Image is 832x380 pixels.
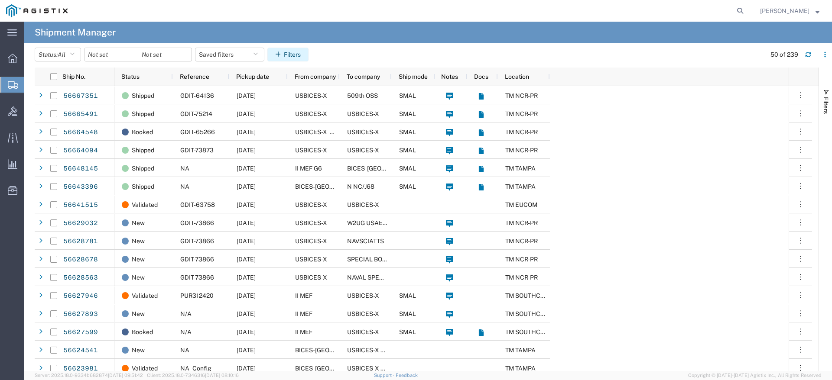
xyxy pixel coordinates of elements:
span: USBICES-X [295,256,327,263]
button: Status:All [35,48,81,61]
span: Pickup date [236,73,269,80]
span: SMAL [399,147,416,154]
span: Shipped [132,177,154,196]
span: USBICES-X [347,328,379,335]
span: II MEF [295,310,312,317]
span: TM SOUTHCOM [505,292,550,299]
span: Client: 2025.18.0-7346316 [147,373,239,378]
span: 08/27/2025 [237,256,256,263]
span: New [132,214,145,232]
span: Validated [132,196,158,214]
span: USBICES-X [347,129,379,135]
span: [DATE] 09:51:42 [108,373,143,378]
span: TM NCR-PR [505,129,538,135]
span: TM NCR-PR [505,219,538,226]
span: TM NCR-PR [505,110,538,117]
span: SMAL [399,183,416,190]
span: BICES-TAMPA [295,347,377,354]
span: NAVAL SPECIAL WARFARE GROUP NSWG [347,274,465,281]
span: Filters [822,97,829,114]
button: Filters [267,48,309,61]
span: W2UG USAE SP OPS CMD EUROPE [347,219,446,226]
span: SMAL [399,165,416,172]
a: 56665491 [63,107,98,121]
span: 08/27/2025 [237,238,256,245]
span: 09/02/2025 [237,129,256,135]
span: NA - Config [180,365,211,372]
a: 56627599 [63,325,98,339]
span: II MEF [295,328,312,335]
span: GDIT-75214 [180,110,212,117]
span: GDIT-73866 [180,274,214,281]
span: II MEF [295,292,312,299]
span: 08/27/2025 [237,310,256,317]
span: GDIT-73866 [180,219,214,226]
span: USBICES-X LOGISTICS [295,129,361,135]
span: 08/27/2025 [237,274,256,281]
span: GDIT-73873 [180,147,214,154]
span: All [58,51,65,58]
span: Status [121,73,140,80]
input: Not set [84,48,138,61]
span: 08/27/2025 [237,219,256,226]
span: SMAL [399,292,416,299]
span: [DATE] 08:10:16 [205,373,239,378]
a: 56667351 [63,89,98,103]
span: 509th OSS [347,92,378,99]
span: New [132,268,145,287]
span: USBICES-X [347,310,379,317]
div: 50 of 239 [770,50,798,59]
span: Stuart Packer [760,6,809,16]
span: Server: 2025.18.0-9334b682874 [35,373,143,378]
a: 56627893 [63,307,98,321]
img: logo [6,4,68,17]
span: GDIT-64136 [180,92,214,99]
span: Docs [474,73,488,80]
span: GDIT-73866 [180,238,214,245]
a: 56623981 [63,362,98,376]
span: Shipped [132,87,154,105]
span: NA [180,165,189,172]
span: TM NCR-PR [505,274,538,281]
span: From company [295,73,336,80]
a: 56628678 [63,253,98,267]
span: NA [180,183,189,190]
span: USBICES-X Logistics [347,365,406,372]
input: Not set [138,48,192,61]
span: USBICES-X Logistics [347,347,406,354]
span: TM TAMPA [505,183,536,190]
button: [PERSON_NAME] [760,6,820,16]
span: Booked [132,123,153,141]
button: Saved filters [195,48,264,61]
span: Location [505,73,529,80]
span: 08/28/2025 [237,165,256,172]
a: 56641515 [63,198,98,212]
span: TM SOUTHCOM [505,310,550,317]
a: 56629032 [63,216,98,230]
span: USBICES-X [295,110,327,117]
span: New [132,250,145,268]
span: New [132,341,145,359]
span: 08/27/2025 [237,365,256,372]
span: 08/29/2025 [237,201,256,208]
span: GDIT-65266 [180,129,215,135]
span: TM SOUTHCOM [505,328,550,335]
span: USBICES-X [295,238,327,245]
span: 08/29/2025 [237,147,256,154]
span: TM TAMPA [505,165,536,172]
a: 56627946 [63,289,98,303]
h4: Shipment Manager [35,22,116,43]
span: BICES-TAMPA [295,365,377,372]
a: 56643396 [63,180,98,194]
span: Booked [132,323,153,341]
span: BICES-TAMPA [347,165,429,172]
span: 08/29/2025 [237,92,256,99]
span: TM TAMPA [505,347,536,354]
span: 08/27/2025 [237,347,256,354]
span: SMAL [399,310,416,317]
span: USBICES-X [347,201,379,208]
span: New [132,232,145,250]
span: SMAL [399,129,416,135]
a: Support [374,373,396,378]
span: Ship No. [62,73,85,80]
